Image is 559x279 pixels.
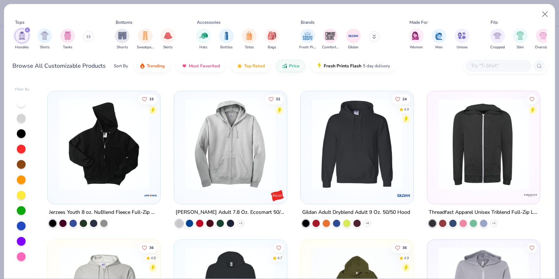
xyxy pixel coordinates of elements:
[492,221,496,225] span: + 1
[41,31,49,40] img: Shirts Image
[289,63,300,69] span: Price
[457,45,468,50] span: Unisex
[276,60,305,72] button: Price
[404,256,409,261] div: 4.9
[237,63,243,69] img: TopRated.gif
[490,29,505,50] button: filter button
[150,246,154,250] span: 36
[15,87,30,92] div: Filter By
[245,31,253,40] img: Totes Image
[402,246,407,250] span: 36
[432,29,446,50] button: filter button
[316,63,322,69] img: flash.gif
[490,45,505,50] span: Cropped
[197,19,221,26] div: Accessories
[409,19,428,26] div: Made For
[527,94,537,104] button: Like
[268,31,276,40] img: Bags Image
[199,31,208,40] img: Hats Image
[346,29,361,50] div: filter for Gildan
[143,188,158,202] img: Jerzees logo
[176,60,225,72] button: Most Favorited
[141,31,149,40] img: Sweatpants Image
[406,98,504,189] img: 1310f9df-ba90-4f24-9bb0-edde08d34145
[176,208,285,217] div: [PERSON_NAME] Adult 7.8 Oz. Ecosmart 50/50 Full-Zip Hood
[325,30,336,41] img: Comfort Colors Image
[348,45,359,50] span: Gildan
[137,29,154,50] button: filter button
[308,98,406,189] img: 0d20bbd1-2ec3-4b1f-a0cf-0f49d3b5fcb7
[196,29,211,50] div: filter for Hats
[244,63,265,69] span: Top Rated
[348,30,359,41] img: Gildan Image
[151,256,156,261] div: 4.8
[163,45,173,50] span: Skirts
[365,221,369,225] span: + 6
[114,63,128,69] div: Sort By
[538,7,552,21] button: Close
[60,29,75,50] button: filter button
[527,243,537,253] button: Like
[458,31,466,40] img: Unisex Image
[455,29,469,50] button: filter button
[265,29,279,50] div: filter for Bags
[37,29,52,50] div: filter for Shirts
[517,45,524,50] span: Slim
[242,29,256,50] div: filter for Totes
[432,29,446,50] div: filter for Men
[274,243,284,253] button: Like
[513,29,528,50] div: filter for Slim
[150,97,154,101] span: 15
[535,45,551,50] span: Oversized
[189,63,220,69] span: Most Favorited
[397,188,411,202] img: Gildan logo
[277,256,282,261] div: 4.7
[265,94,284,104] button: Like
[64,31,72,40] img: Tanks Image
[139,243,158,253] button: Like
[37,29,52,50] button: filter button
[516,31,524,40] img: Slim Image
[40,45,50,50] span: Shirts
[15,45,29,50] span: Hoodies
[18,31,26,40] img: Hoodies Image
[147,63,165,69] span: Trending
[409,29,424,50] div: filter for Women
[322,29,339,50] button: filter button
[270,188,285,202] img: Hanes logo
[239,221,243,225] span: + 2
[404,107,409,112] div: 4.9
[164,31,172,40] img: Skirts Image
[139,63,145,69] img: trending.gif
[324,63,361,69] span: Fresh Prints Flash
[299,45,316,50] span: Fresh Prints
[470,62,526,70] input: Try "T-Shirt"
[15,19,25,26] div: Tops
[410,45,423,50] span: Women
[115,29,130,50] button: filter button
[60,29,75,50] div: filter for Tanks
[311,60,395,72] button: Fresh Prints Flash5 day delivery
[161,29,175,50] button: filter button
[161,29,175,50] div: filter for Skirts
[455,29,469,50] div: filter for Unisex
[302,30,313,41] img: Fresh Prints Image
[181,63,187,69] img: most_fav.gif
[219,29,234,50] button: filter button
[139,94,158,104] button: Like
[276,97,280,101] span: 32
[302,208,410,217] div: Gildan Adult Dryblend Adult 9 Oz. 50/50 Hood
[137,29,154,50] div: filter for Sweatpants
[435,98,533,189] img: ec930601-de79-4734-b6c7-240d417db050
[409,29,424,50] button: filter button
[539,31,547,40] img: Oversized Image
[199,45,207,50] span: Hats
[118,31,127,40] img: Shorts Image
[268,45,276,50] span: Bags
[242,29,256,50] button: filter button
[391,94,410,104] button: Like
[299,29,316,50] button: filter button
[265,29,279,50] button: filter button
[535,29,551,50] div: filter for Oversized
[15,29,29,50] button: filter button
